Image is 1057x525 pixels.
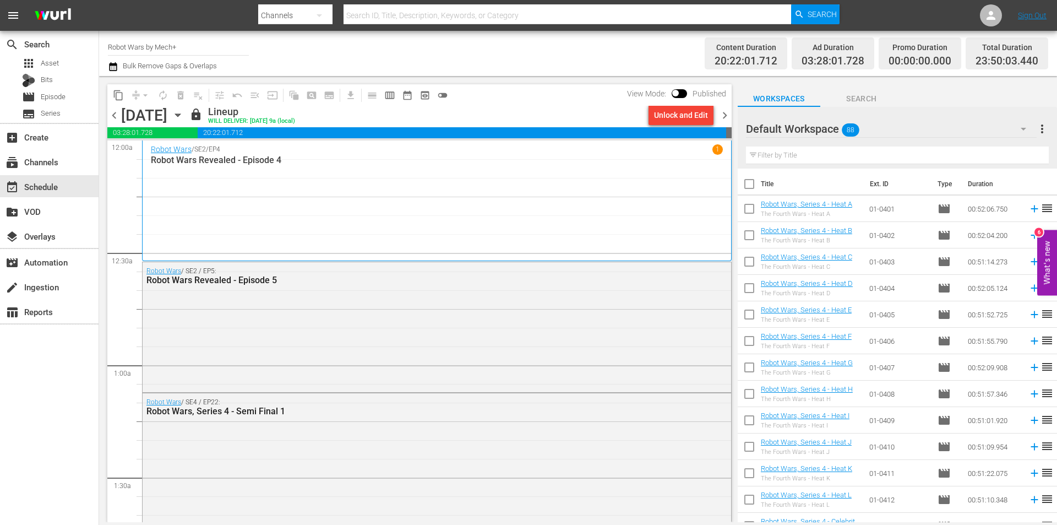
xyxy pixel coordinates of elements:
[761,396,853,403] div: The Fourth Wars - Heat H
[189,86,207,104] span: Clear Lineup
[384,90,395,101] span: calendar_view_week_outlined
[761,343,852,350] div: The Fourth Wars - Heat F
[761,332,852,340] a: Robot Wars, Series 4 - Heat F
[1028,308,1040,321] svg: Add to Schedule
[865,222,933,248] td: 01-0402
[761,200,852,208] a: Robot Wars, Series 4 - Heat A
[761,263,852,270] div: The Fourth Wars - Heat C
[761,279,853,288] a: Robot Wars, Series 4 - Heat D
[761,475,852,482] div: The Fourth Wars - Heat K
[865,328,933,354] td: 01-0406
[22,57,35,70] span: Asset
[1040,413,1054,426] span: reorder
[938,308,951,321] span: Episode
[121,62,217,70] span: Bulk Remove Gaps & Overlaps
[808,4,837,24] span: Search
[246,86,264,104] span: Fill episodes with ad slates
[863,169,930,199] th: Ext. ID
[761,385,853,393] a: Robot Wars, Series 4 - Heat H
[761,369,853,376] div: The Fourth Wars - Heat G
[791,4,840,24] button: Search
[209,145,220,153] p: EP4
[976,40,1038,55] div: Total Duration
[938,387,951,400] span: Episode
[1028,494,1040,506] svg: Add to Schedule
[963,407,1024,434] td: 00:51:01.920
[761,422,849,429] div: The Fourth Wars - Heat I
[1028,282,1040,294] svg: Add to Schedule
[931,169,961,199] th: Type
[1040,360,1054,374] span: reorder
[802,40,864,55] div: Ad Duration
[41,91,66,102] span: Episode
[6,230,19,243] span: Overlays
[963,434,1024,460] td: 00:51:09.954
[154,86,172,104] span: Loop Content
[121,106,167,125] div: [DATE]
[963,328,1024,354] td: 00:51:55.790
[761,412,849,420] a: Robot Wars, Series 4 - Heat I
[6,281,19,294] span: Ingestion
[865,248,933,275] td: 01-0403
[715,40,777,55] div: Content Duration
[146,406,667,416] div: Robot Wars, Series 4 - Semi Final 1
[7,9,20,22] span: menu
[281,84,303,106] span: Refresh All Search Blocks
[938,229,951,242] span: Episode
[654,105,708,125] div: Unlock and Edit
[938,467,951,480] span: Episode
[938,493,951,506] span: Episode
[113,90,124,101] span: content_copy
[820,92,903,106] span: Search
[264,86,281,104] span: Update Metadata from Key Asset
[746,113,1037,144] div: Default Workspace
[1028,441,1040,453] svg: Add to Schedule
[1040,202,1054,215] span: reorder
[672,89,679,97] span: Toggle to switch from Published to Draft view.
[938,440,951,453] span: Episode
[761,237,852,244] div: The Fourth Wars - Heat B
[399,86,416,104] span: Month Calendar View
[963,381,1024,407] td: 00:51:57.346
[228,86,246,104] span: Revert to Primary Episode
[865,196,933,222] td: 01-0401
[961,169,1027,199] th: Duration
[338,84,359,106] span: Download as CSV
[1028,335,1040,347] svg: Add to Schedule
[1028,229,1040,241] svg: Add to Schedule
[938,282,951,295] span: Episode
[1040,387,1054,400] span: reorder
[963,460,1024,486] td: 00:51:22.075
[22,74,35,87] div: Bits
[963,354,1024,381] td: 00:52:09.908
[761,438,852,446] a: Robot Wars, Series 4 - Heat J
[1037,230,1057,295] button: Open Feedback Widget
[6,131,19,144] span: Create
[208,118,295,125] div: WILL DELIVER: [DATE] 9a (local)
[963,275,1024,301] td: 00:52:05.124
[320,86,338,104] span: Create Series Block
[938,414,951,427] span: Episode
[110,86,127,104] span: Copy Lineup
[419,90,431,101] span: preview_outlined
[938,255,951,268] span: Episode
[865,275,933,301] td: 01-0404
[761,359,853,367] a: Robot Wars, Series 4 - Heat G
[761,226,852,235] a: Robot Wars, Series 4 - Heat B
[761,290,853,297] div: The Fourth Wars - Heat D
[1040,466,1054,479] span: reorder
[761,316,852,323] div: The Fourth Wars - Heat E
[889,40,951,55] div: Promo Duration
[6,256,19,269] span: Automation
[194,145,209,153] p: SE2 /
[889,55,951,68] span: 00:00:00.000
[761,464,852,473] a: Robot Wars, Series 4 - Heat K
[761,253,852,261] a: Robot Wars, Series 4 - Heat C
[842,118,859,142] span: 88
[146,398,181,406] a: Robot Wars
[1028,414,1040,426] svg: Add to Schedule
[976,55,1038,68] span: 23:50:03.440
[107,109,121,122] span: chevron_left
[1040,492,1054,506] span: reorder
[1028,388,1040,400] svg: Add to Schedule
